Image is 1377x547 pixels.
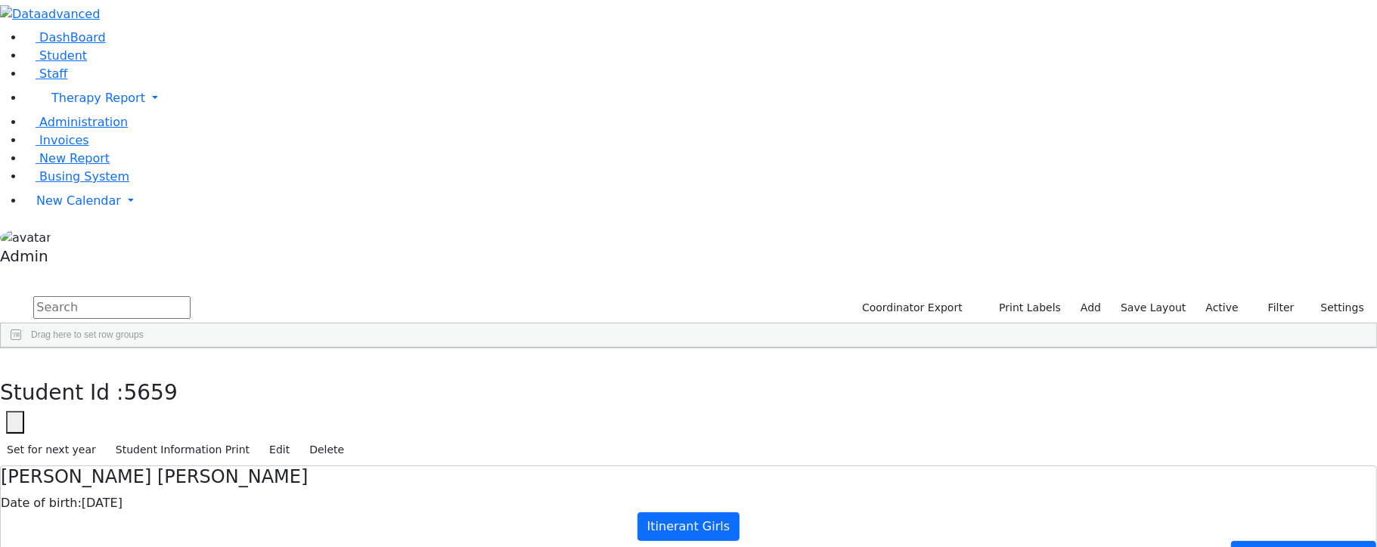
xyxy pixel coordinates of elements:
[39,169,129,184] span: Busing System
[33,296,191,319] input: Search
[124,380,178,405] span: 5659
[39,66,67,81] span: Staff
[24,115,128,129] a: Administration
[1074,296,1108,320] a: Add
[39,30,106,45] span: DashBoard
[262,438,296,462] button: Edit
[1199,296,1245,320] label: Active
[1,466,1376,488] h4: [PERSON_NAME] [PERSON_NAME]
[24,133,89,147] a: Invoices
[852,296,969,320] button: Coordinator Export
[24,66,67,81] a: Staff
[39,133,89,147] span: Invoices
[39,151,110,165] span: New Report
[36,193,121,208] span: New Calendar
[24,48,87,63] a: Student
[24,186,1377,216] a: New Calendar
[24,30,106,45] a: DashBoard
[1,494,82,512] label: Date of birth:
[637,512,740,541] a: Itinerant Girls
[1,494,1376,512] div: [DATE]
[1248,296,1301,320] button: Filter
[51,91,145,105] span: Therapy Report
[24,169,129,184] a: Busing System
[24,151,110,165] a: New Report
[109,438,256,462] button: Student Information Print
[1114,296,1192,320] button: Save Layout
[39,115,128,129] span: Administration
[982,296,1068,320] button: Print Labels
[39,48,87,63] span: Student
[302,438,351,462] button: Delete
[24,83,1377,113] a: Therapy Report
[31,329,144,340] span: Drag here to set row groups
[1301,296,1371,320] button: Settings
